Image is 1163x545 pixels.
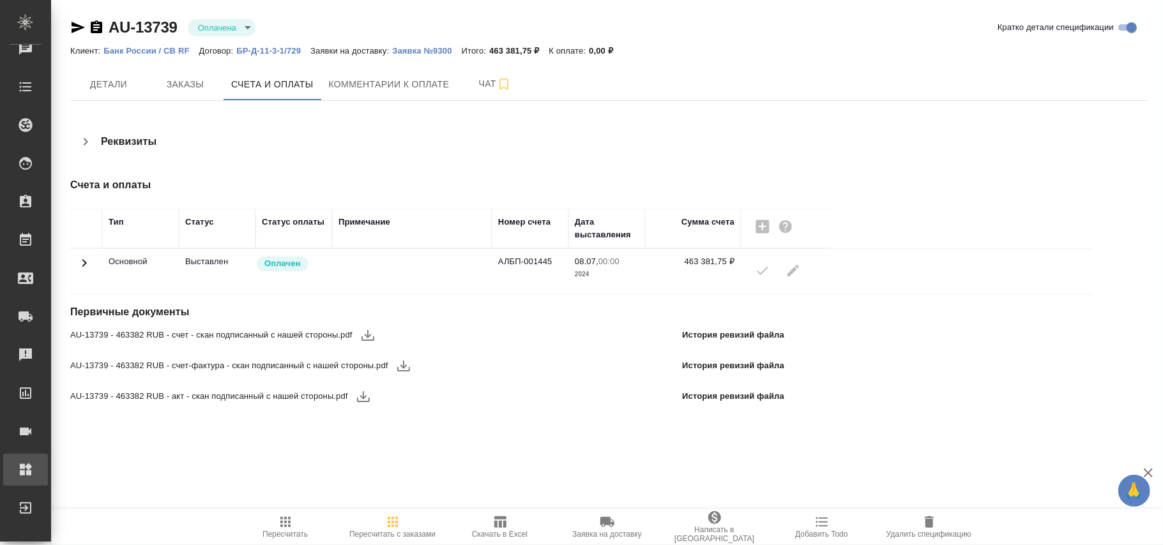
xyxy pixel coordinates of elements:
h4: Счета и оплаты [70,177,789,193]
span: Чат [464,76,526,92]
button: Заявка на доставку [554,509,661,545]
button: 🙏 [1118,475,1150,507]
span: AU-13739 - 463382 RUB - счет - скан подписанный с нашей стороны.pdf [70,329,353,341]
span: Заявка на доставку [572,530,641,539]
p: 0,00 ₽ [589,46,623,56]
button: Скопировать ссылку [89,20,104,35]
p: История ревизий файла [682,390,784,403]
button: Пересчитать [232,509,339,545]
p: Заявка №9300 [392,46,461,56]
button: Скачать в Excel [446,509,554,545]
button: Заявка №9300 [392,45,461,57]
span: Toggle Row Expanded [77,263,92,272]
a: БР-Д-11-3-1/729 [236,45,310,56]
p: Договор: [199,46,237,56]
td: Основной [102,249,179,294]
div: Статус [185,216,214,228]
button: Пересчитать с заказами [339,509,446,545]
p: 00:00 [598,257,620,266]
a: Банк России / CB RF [103,45,199,56]
p: Оплачен [264,257,301,270]
p: 08.07, [575,257,598,266]
h4: Первичные документы [70,304,789,320]
span: Пересчитать с заказами [349,530,436,539]
button: Оплачена [194,22,240,33]
div: Оплачена [188,19,255,36]
span: Написать в [GEOGRAPHIC_DATA] [669,525,761,543]
svg: Подписаться [496,77,512,92]
span: Удалить спецификацию [886,530,971,539]
td: 463 381,75 ₽ [645,249,741,294]
span: Счета и оплаты [231,77,314,93]
p: 463 381,75 ₽ [489,46,549,56]
div: Номер счета [498,216,551,228]
button: Удалить спецификацию [876,509,983,545]
span: Добавить Todo [795,530,848,539]
span: Заказы [155,77,216,93]
p: Заявки на доставку: [310,46,392,56]
button: Добавить Todo [768,509,876,545]
span: 🙏 [1123,477,1145,504]
td: АЛБП-001445 [492,249,568,294]
div: Сумма счета [681,216,734,228]
span: Скачать в Excel [472,530,528,539]
p: История ревизий файла [682,329,784,341]
a: AU-13739 [109,19,178,36]
h4: Реквизиты [101,134,156,149]
p: БР-Д-11-3-1/729 [236,46,310,56]
p: Итого: [462,46,489,56]
p: Все изменения в спецификации заблокированы [185,255,249,268]
div: Тип [109,216,124,228]
p: Банк России / CB RF [103,46,199,56]
span: AU-13739 - 463382 RUB - счет-фактура - скан подписанный с нашей стороны.pdf [70,359,388,372]
button: Скопировать ссылку для ЯМессенджера [70,20,86,35]
span: Пересчитать [262,530,308,539]
p: История ревизий файла [682,359,784,372]
div: Статус оплаты [262,216,324,228]
div: Примечание [338,216,390,228]
p: К оплате: [549,46,589,56]
p: Клиент: [70,46,103,56]
p: 2024 [575,268,639,281]
div: Дата выставления [575,216,639,241]
span: Кратко детали спецификации [998,21,1114,34]
button: Написать в [GEOGRAPHIC_DATA] [661,509,768,545]
span: Комментарии к оплате [329,77,450,93]
span: Детали [78,77,139,93]
span: AU-13739 - 463382 RUB - акт - скан подписанный с нашей стороны.pdf [70,390,348,403]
